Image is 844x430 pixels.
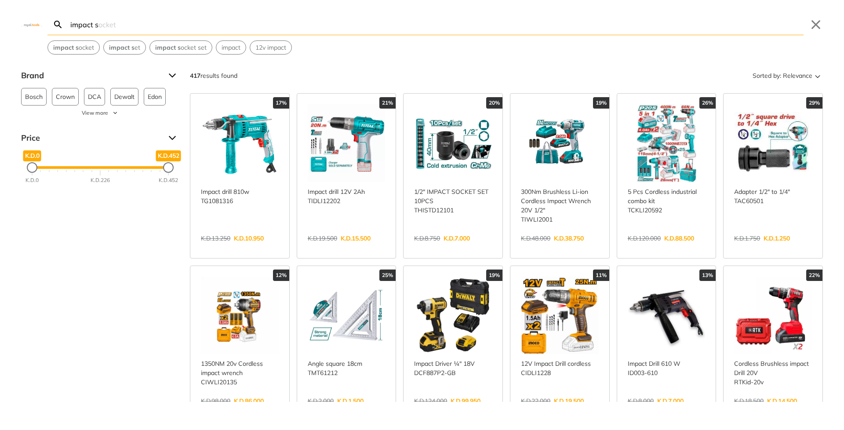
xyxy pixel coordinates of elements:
div: Maximum Price [163,162,174,173]
span: 12v impact [255,43,286,52]
span: Crown [56,88,75,105]
strong: 417 [190,72,200,80]
div: Suggestion: impact [216,40,246,55]
div: 20% [486,97,502,109]
button: Select suggestion: impact [216,41,246,54]
button: Sorted by:Relevance Sort [751,69,823,83]
span: impact [222,43,240,52]
span: Relevance [783,69,812,83]
span: Edon [148,88,162,105]
button: Dewalt [110,88,138,106]
button: Select suggestion: impact socket set [150,41,212,54]
div: 12% [273,270,289,281]
span: Bosch [25,88,43,105]
div: 25% [379,270,396,281]
span: Brand [21,69,162,83]
button: Select suggestion: 12v impact [250,41,291,54]
div: Suggestion: impact socket set [149,40,212,55]
span: Price [21,131,162,145]
div: 11% [593,270,609,281]
div: 19% [486,270,502,281]
div: K.D.0 [25,176,39,184]
span: View more [82,109,108,117]
svg: Search [53,19,63,30]
img: Close [21,22,42,26]
div: results found [190,69,237,83]
strong: impact s [109,44,135,51]
button: Close [809,18,823,32]
div: 29% [806,97,822,109]
svg: Sort [812,70,823,81]
div: 26% [699,97,716,109]
div: Suggestion: impact socket [47,40,100,55]
span: ocket set [155,43,207,52]
div: Minimum Price [27,162,37,173]
div: Suggestion: 12v impact [250,40,292,55]
strong: impact s [53,44,79,51]
button: Edon [144,88,166,106]
button: View more [21,109,179,117]
button: DCA [84,88,105,106]
div: 21% [379,97,396,109]
span: DCA [88,88,101,105]
div: K.D.226 [91,176,110,184]
div: 22% [806,270,822,281]
div: 17% [273,97,289,109]
button: Select suggestion: impact socket [48,41,99,54]
input: Search… [69,14,804,35]
div: 19% [593,97,609,109]
button: Select suggestion: impact set [104,41,146,54]
div: 13% [699,270,716,281]
span: et [109,43,140,52]
button: Crown [52,88,79,106]
div: Suggestion: impact set [103,40,146,55]
strong: impact s [155,44,181,51]
button: Bosch [21,88,47,106]
div: K.D.452 [159,176,178,184]
span: Dewalt [114,88,135,105]
span: ocket [53,43,94,52]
